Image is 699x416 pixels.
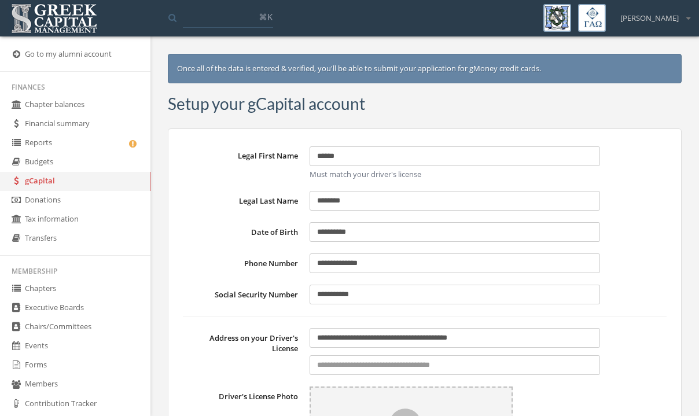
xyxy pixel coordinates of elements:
[620,13,679,24] span: [PERSON_NAME]
[613,4,690,24] div: [PERSON_NAME]
[183,328,304,375] label: Address on your Driver's License
[168,54,682,83] div: Once all of the data is entered & verified, you'll be able to submit your application for gMoney ...
[310,169,600,180] div: Must match your driver's license
[183,285,304,304] label: Social Security Number
[183,222,304,242] label: Date of Birth
[183,253,304,273] label: Phone Number
[168,95,365,113] h3: Setup your gCapital account
[183,191,304,211] label: Legal Last Name
[259,11,273,23] span: ⌘K
[183,146,304,180] label: Legal First Name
